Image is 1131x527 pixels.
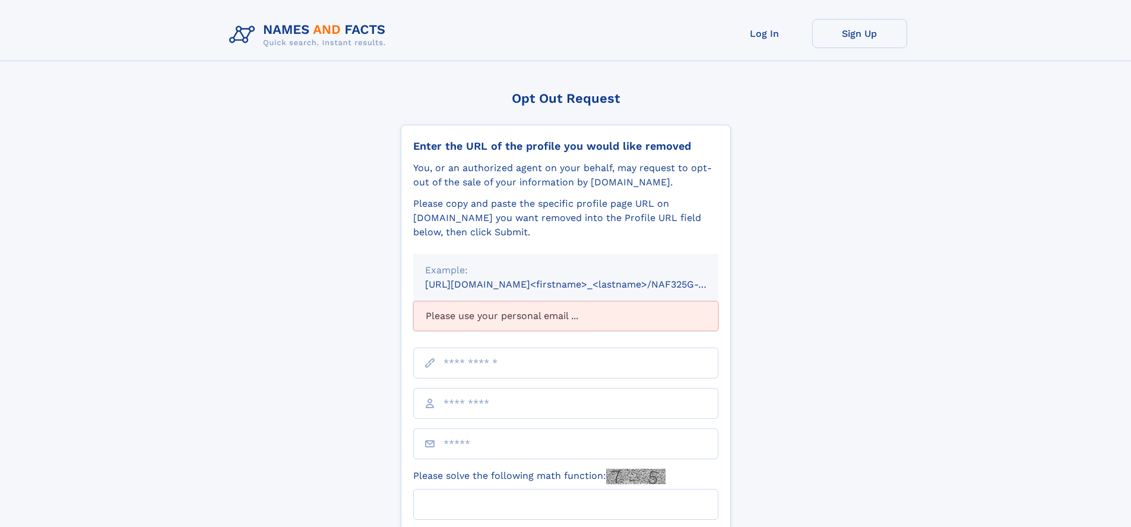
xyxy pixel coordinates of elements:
img: Logo Names and Facts [224,19,395,51]
div: Opt Out Request [401,91,731,106]
label: Please solve the following math function: [413,469,666,484]
a: Log In [717,19,812,48]
small: [URL][DOMAIN_NAME]<firstname>_<lastname>/NAF325G-xxxxxxxx [425,279,741,290]
div: Example: [425,263,707,277]
div: You, or an authorized agent on your behalf, may request to opt-out of the sale of your informatio... [413,161,718,190]
a: Sign Up [812,19,907,48]
div: Please use your personal email ... [413,301,718,331]
div: Please copy and paste the specific profile page URL on [DOMAIN_NAME] you want removed into the Pr... [413,197,718,239]
div: Enter the URL of the profile you would like removed [413,140,718,153]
